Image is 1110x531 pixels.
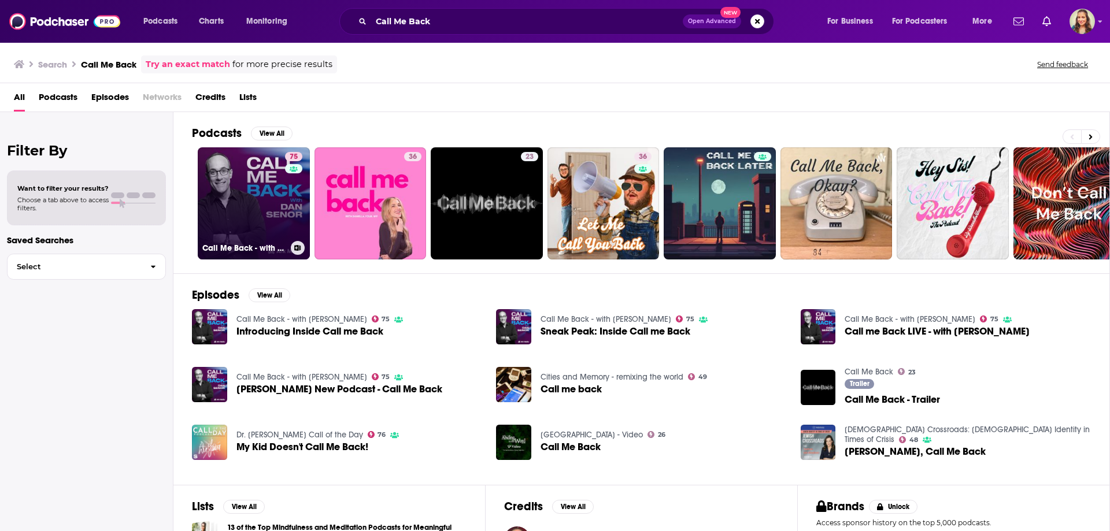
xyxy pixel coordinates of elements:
span: Podcasts [143,13,177,29]
img: Call me back [496,367,531,402]
button: View All [552,500,594,514]
a: My Kid Doesn't Call Me Back! [192,425,227,460]
span: For Podcasters [892,13,948,29]
a: 23 [521,152,538,161]
a: Dan Senor, Call Me Back [845,447,986,456]
a: Call Me Back - with Dan Senor [541,314,671,324]
button: open menu [135,12,193,31]
span: 75 [290,151,298,163]
a: ListsView All [192,499,265,514]
img: Dan Senor, Call Me Back [801,425,836,460]
h2: Episodes [192,288,239,302]
a: 36 [404,152,421,161]
a: EpisodesView All [192,288,290,302]
a: Try an exact match [146,58,230,71]
span: Networks [143,88,182,112]
a: Sneak Peak: Inside Call me Back [496,309,531,344]
span: Want to filter your results? [17,184,109,192]
span: 26 [658,432,665,437]
button: View All [251,127,293,140]
a: Call Me Back [541,442,601,452]
span: Call me Back LIVE - with [PERSON_NAME] [845,326,1030,336]
span: Sneak Peak: Inside Call me Back [541,326,690,336]
span: 23 [908,370,916,375]
a: Call Me Back [496,425,531,460]
img: User Profile [1070,9,1095,34]
span: New [720,7,741,18]
button: open menu [238,12,302,31]
a: Call me Back LIVE - with Michael Rapaport [801,309,836,344]
a: 76 [368,431,386,438]
a: Call Me Back - with Dan Senor [845,314,975,324]
span: Call me back [541,384,602,394]
a: 36 [547,147,660,259]
a: 75Call Me Back - with [PERSON_NAME] [198,147,310,259]
a: 75 [372,373,390,380]
h2: Podcasts [192,126,242,140]
a: 75 [285,152,302,161]
img: Podchaser - Follow, Share and Rate Podcasts [9,10,120,32]
img: Introducing Inside Call me Back [192,309,227,344]
button: Open AdvancedNew [683,14,741,28]
span: 75 [990,317,998,322]
span: Charts [199,13,224,29]
a: Cities and Memory - remixing the world [541,372,683,382]
a: Dr. Laura Call of the Day [236,430,363,440]
a: Podcasts [39,88,77,112]
p: Saved Searches [7,235,166,246]
button: open menu [885,12,964,31]
a: My Kid Doesn't Call Me Back! [236,442,368,452]
h3: Call Me Back - with [PERSON_NAME] [202,243,286,253]
button: View All [249,288,290,302]
span: 36 [639,151,647,163]
a: All [14,88,25,112]
span: 75 [686,317,694,322]
a: 36 [314,147,427,259]
a: Call Me Back - with Dan Senor [236,372,367,382]
a: 23 [898,368,916,375]
span: 75 [382,317,390,322]
a: Dan Senor’s New Podcast - Call Me Back [236,384,442,394]
span: 36 [409,151,417,163]
span: Select [8,263,141,270]
a: Lists [239,88,257,112]
button: Send feedback [1034,60,1091,69]
button: Unlock [869,500,918,514]
span: 49 [698,374,707,380]
span: [PERSON_NAME], Call Me Back [845,447,986,456]
a: 36 [634,152,652,161]
h3: Search [38,59,67,70]
a: 49 [688,373,707,380]
h2: Brands [816,499,864,514]
a: Call Me Back - Trailer [845,395,940,404]
span: For Business [827,13,873,29]
a: PodcastsView All [192,126,293,140]
span: More [972,13,992,29]
a: Episodes [91,88,129,112]
img: Call Me Back - Trailer [801,370,836,405]
span: Introducing Inside Call me Back [236,326,383,336]
a: 48 [899,436,918,443]
span: 23 [526,151,534,163]
button: Select [7,254,166,280]
span: 48 [909,437,918,443]
button: open menu [819,12,887,31]
a: Credits [195,88,225,112]
a: 75 [676,315,694,322]
h2: Filter By [7,142,166,159]
input: Search podcasts, credits, & more... [371,12,683,31]
a: Call me Back LIVE - with Michael Rapaport [845,326,1030,336]
button: open menu [964,12,1007,31]
a: 75 [980,315,998,322]
a: Call Me Back [845,367,893,377]
span: 76 [378,432,386,437]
